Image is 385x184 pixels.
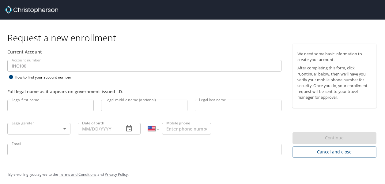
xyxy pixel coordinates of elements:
[162,123,211,134] input: Enter phone number
[7,88,281,95] div: Full legal name as it appears on government-issued I.D.
[59,172,96,177] a: Terms and Conditions
[297,51,372,63] p: We need some basic information to create your account.
[297,65,372,100] p: After completing this form, click "Continue" below, then we'll have you verify your mobile phone ...
[293,146,376,158] button: Cancel and close
[105,172,128,177] a: Privacy Policy
[78,123,119,134] input: MM/DD/YYYY
[5,6,58,13] img: cbt logo
[297,148,372,156] span: Cancel and close
[7,123,70,134] div: ​
[7,32,381,44] h1: Request a new enrollment
[8,167,377,182] div: By enrolling, you agree to the and .
[7,73,84,81] div: How to find your account number
[7,49,281,55] div: Current Account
